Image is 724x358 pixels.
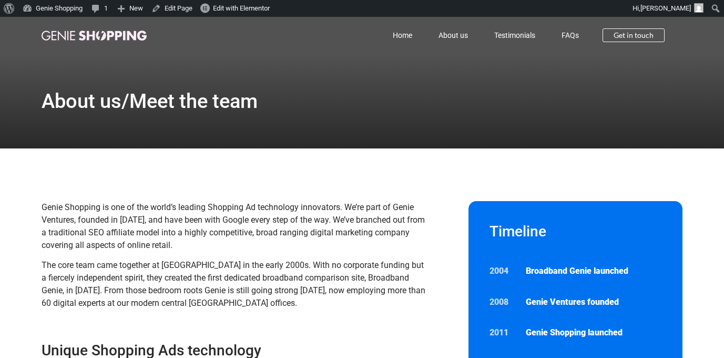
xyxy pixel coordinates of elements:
p: Genie Ventures founded [526,296,661,309]
a: Testimonials [481,23,548,47]
p: 2008 [490,296,516,309]
img: genie-shopping-logo [42,31,147,41]
span: Genie Shopping is one of the world’s leading Shopping Ad technology innovators. We’re part of Gen... [42,202,425,250]
p: 2011 [490,326,516,339]
p: 2004 [490,265,516,277]
h2: Timeline [490,222,662,241]
span: Get in touch [614,32,654,39]
h1: About us/Meet the team [42,91,258,111]
a: Home [380,23,425,47]
nav: Menu [193,23,593,47]
a: About us [425,23,481,47]
a: FAQs [548,23,592,47]
span: The core team came together at [GEOGRAPHIC_DATA] in the early 2000s. With no corporate funding bu... [42,260,425,308]
p: Genie Shopping launched [526,326,661,339]
span: Edit with Elementor [213,4,270,12]
a: Get in touch [603,28,665,42]
p: Broadband Genie launched [526,265,661,277]
span: [PERSON_NAME] [640,4,691,12]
